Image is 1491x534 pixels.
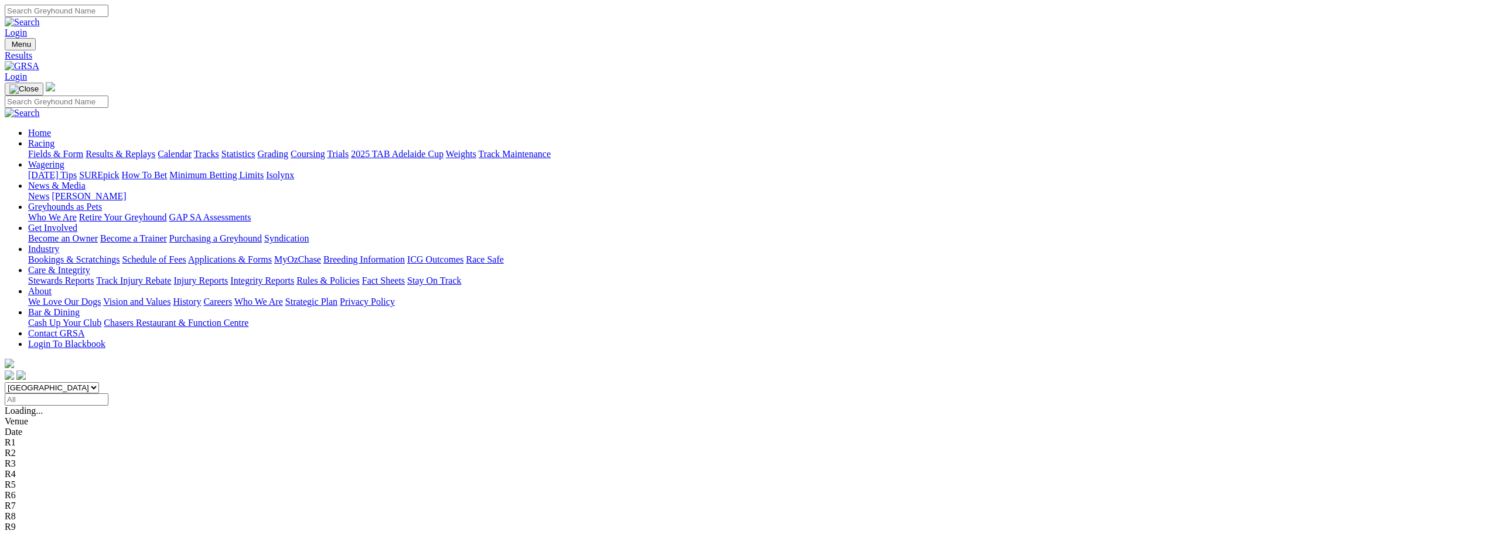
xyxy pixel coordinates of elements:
a: Chasers Restaurant & Function Centre [104,318,248,328]
a: Bar & Dining [28,307,80,317]
a: Become a Trainer [100,233,167,243]
div: Wagering [28,170,1486,181]
div: Venue [5,416,1486,427]
a: Home [28,128,51,138]
div: R4 [5,469,1486,479]
button: Toggle navigation [5,83,43,96]
a: Login To Blackbook [28,339,105,349]
a: GAP SA Assessments [169,212,251,222]
a: Race Safe [466,254,503,264]
a: Schedule of Fees [122,254,186,264]
div: Greyhounds as Pets [28,212,1486,223]
a: MyOzChase [274,254,321,264]
div: R1 [5,437,1486,448]
div: R5 [5,479,1486,490]
img: Search [5,108,40,118]
a: Weights [446,149,476,159]
div: R7 [5,501,1486,511]
span: Menu [12,40,31,49]
a: Fields & Form [28,149,83,159]
a: Wagering [28,159,64,169]
a: Vision and Values [103,297,170,307]
a: Fact Sheets [362,275,405,285]
a: Stewards Reports [28,275,94,285]
a: Purchasing a Greyhound [169,233,262,243]
img: logo-grsa-white.png [5,359,14,368]
div: R9 [5,522,1486,532]
img: facebook.svg [5,370,14,380]
div: R2 [5,448,1486,458]
input: Search [5,96,108,108]
a: News [28,191,49,201]
a: 2025 TAB Adelaide Cup [351,149,443,159]
a: Statistics [221,149,255,159]
div: R3 [5,458,1486,469]
a: Strategic Plan [285,297,337,307]
div: R6 [5,490,1486,501]
img: twitter.svg [16,370,26,380]
a: Trials [327,149,349,159]
a: Breeding Information [323,254,405,264]
img: GRSA [5,61,39,72]
a: Industry [28,244,59,254]
a: Injury Reports [173,275,228,285]
input: Select date [5,393,108,406]
a: Applications & Forms [188,254,272,264]
a: Minimum Betting Limits [169,170,264,180]
div: Industry [28,254,1486,265]
a: Who We Are [28,212,77,222]
a: Privacy Policy [340,297,395,307]
a: SUREpick [79,170,119,180]
a: News & Media [28,181,86,191]
a: Login [5,72,27,81]
a: Careers [203,297,232,307]
img: Close [9,84,39,94]
a: Login [5,28,27,38]
a: [PERSON_NAME] [52,191,126,201]
a: History [173,297,201,307]
a: Greyhounds as Pets [28,202,102,212]
a: Results & Replays [86,149,155,159]
a: Track Injury Rebate [96,275,171,285]
a: Rules & Policies [296,275,360,285]
div: Date [5,427,1486,437]
a: Isolynx [266,170,294,180]
div: Care & Integrity [28,275,1486,286]
a: Who We Are [234,297,283,307]
a: Syndication [264,233,309,243]
a: Bookings & Scratchings [28,254,120,264]
a: Stay On Track [407,275,461,285]
a: ICG Outcomes [407,254,463,264]
a: Become an Owner [28,233,98,243]
div: Bar & Dining [28,318,1486,328]
a: Cash Up Your Club [28,318,101,328]
a: We Love Our Dogs [28,297,101,307]
a: [DATE] Tips [28,170,77,180]
input: Search [5,5,108,17]
a: Tracks [194,149,219,159]
a: Grading [258,149,288,159]
div: News & Media [28,191,1486,202]
a: Racing [28,138,54,148]
a: Care & Integrity [28,265,90,275]
img: logo-grsa-white.png [46,82,55,91]
a: Contact GRSA [28,328,84,338]
a: Track Maintenance [479,149,551,159]
button: Toggle navigation [5,38,36,50]
div: R8 [5,511,1486,522]
a: Get Involved [28,223,77,233]
div: About [28,297,1486,307]
a: Coursing [291,149,325,159]
div: Racing [28,149,1486,159]
a: About [28,286,52,296]
a: Results [5,50,1486,61]
a: Integrity Reports [230,275,294,285]
a: Calendar [158,149,192,159]
span: Loading... [5,406,43,416]
div: Get Involved [28,233,1486,244]
a: How To Bet [122,170,168,180]
img: Search [5,17,40,28]
a: Retire Your Greyhound [79,212,167,222]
